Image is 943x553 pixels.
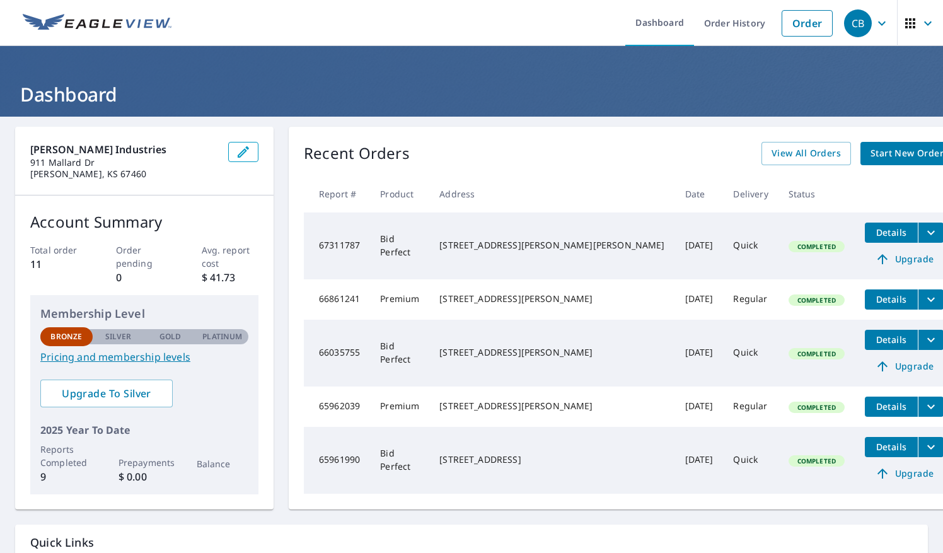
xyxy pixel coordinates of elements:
td: 65962039 [304,387,370,427]
p: Reports Completed [40,443,93,469]
p: 2025 Year To Date [40,422,248,438]
th: Address [429,175,674,212]
p: 0 [116,270,173,285]
span: Details [872,226,910,238]
div: [STREET_ADDRESS][PERSON_NAME] [439,346,664,359]
th: Report # [304,175,370,212]
td: 66861241 [304,279,370,320]
button: detailsBtn-65961990 [865,437,918,457]
p: Quick Links [30,535,913,550]
td: 65961990 [304,427,370,494]
p: Prepayments [119,456,171,469]
td: Bid Perfect [370,212,429,279]
div: [STREET_ADDRESS][PERSON_NAME] [439,400,664,412]
span: Upgrade [872,359,936,374]
span: Details [872,293,910,305]
td: Premium [370,387,429,427]
span: Completed [790,242,843,251]
span: Upgrade [872,466,936,481]
p: Membership Level [40,305,248,322]
td: [DATE] [675,387,724,427]
p: Avg. report cost [202,243,259,270]
td: Bid Perfect [370,427,429,494]
h1: Dashboard [15,81,928,107]
td: Regular [723,279,778,320]
button: detailsBtn-66861241 [865,289,918,310]
span: Details [872,334,910,346]
button: detailsBtn-65962039 [865,397,918,417]
p: [PERSON_NAME] Industries [30,142,218,157]
td: [DATE] [675,212,724,279]
p: Gold [159,331,181,342]
p: Total order [30,243,88,257]
td: [DATE] [675,279,724,320]
p: 11 [30,257,88,272]
p: Order pending [116,243,173,270]
span: Completed [790,403,843,412]
td: [DATE] [675,427,724,494]
th: Date [675,175,724,212]
p: Platinum [202,331,242,342]
p: Silver [105,331,132,342]
span: Completed [790,457,843,465]
td: Bid Perfect [370,320,429,387]
p: Recent Orders [304,142,410,165]
div: [STREET_ADDRESS] [439,453,664,466]
span: Details [872,441,910,453]
span: Details [872,400,910,412]
th: Product [370,175,429,212]
p: 9 [40,469,93,484]
div: [STREET_ADDRESS][PERSON_NAME] [439,293,664,305]
p: Balance [197,457,249,470]
button: detailsBtn-67311787 [865,223,918,243]
a: Pricing and membership levels [40,349,248,364]
td: [DATE] [675,320,724,387]
button: detailsBtn-66035755 [865,330,918,350]
span: Completed [790,349,843,358]
td: 67311787 [304,212,370,279]
td: Quick [723,212,778,279]
span: Upgrade [872,252,936,267]
span: Completed [790,296,843,305]
p: $ 0.00 [119,469,171,484]
p: [PERSON_NAME], KS 67460 [30,168,218,180]
th: Status [778,175,855,212]
a: Order [782,10,833,37]
div: [STREET_ADDRESS][PERSON_NAME][PERSON_NAME] [439,239,664,252]
td: 66035755 [304,320,370,387]
td: Premium [370,279,429,320]
td: Regular [723,387,778,427]
th: Delivery [723,175,778,212]
span: Upgrade To Silver [50,387,163,400]
div: CB [844,9,872,37]
td: Quick [723,320,778,387]
a: Upgrade To Silver [40,380,173,407]
span: View All Orders [772,146,841,161]
img: EV Logo [23,14,171,33]
p: Account Summary [30,211,258,233]
p: Bronze [50,331,82,342]
p: $ 41.73 [202,270,259,285]
td: Quick [723,427,778,494]
a: View All Orders [761,142,851,165]
p: 911 Mallard Dr [30,157,218,168]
